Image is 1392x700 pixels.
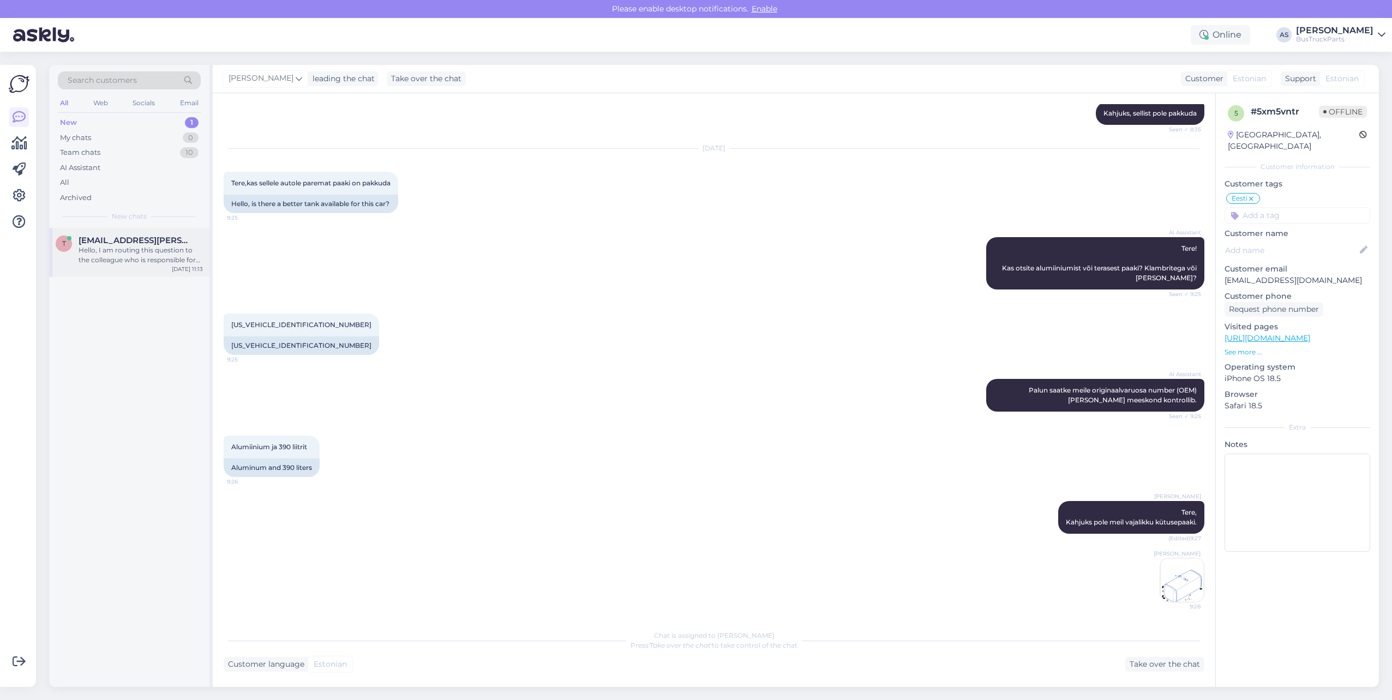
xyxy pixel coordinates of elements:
[112,212,147,221] span: New chats
[231,179,391,187] span: Tere,kas sellele autole paremat paaki on pakkuda
[1251,105,1319,118] div: # 5xm5vntr
[1228,129,1359,152] div: [GEOGRAPHIC_DATA], [GEOGRAPHIC_DATA]
[60,147,100,158] div: Team chats
[1160,412,1201,420] span: Seen ✓ 9:25
[314,659,347,670] span: Estonian
[224,458,320,477] div: Aluminum and 390 liters
[231,443,307,451] span: Alumiinium ja 390 liitrit
[1225,400,1370,412] p: Safari 18.5
[227,478,268,486] span: 9:26
[60,162,100,173] div: AI Assistant
[224,659,304,670] div: Customer language
[178,96,201,110] div: Email
[1160,558,1204,602] img: Attachment
[649,641,712,649] i: 'Take over the chat'
[60,132,91,143] div: My chats
[229,73,293,85] span: [PERSON_NAME]
[185,117,199,128] div: 1
[1125,657,1204,672] div: Take over the chat
[1225,439,1370,450] p: Notes
[62,239,66,248] span: t
[1225,207,1370,224] input: Add a tag
[308,73,375,85] div: leading the chat
[60,177,69,188] div: All
[1225,361,1370,373] p: Operating system
[227,355,268,364] span: 9:25
[130,96,157,110] div: Socials
[1191,25,1250,45] div: Online
[1296,26,1373,35] div: [PERSON_NAME]
[58,96,70,110] div: All
[1296,35,1373,44] div: BusTruckParts
[79,245,203,265] div: Hello, I am routing this question to the colleague who is responsible for this topic. The reply m...
[1225,275,1370,286] p: [EMAIL_ADDRESS][DOMAIN_NAME]
[1319,106,1367,118] span: Offline
[654,631,775,639] span: Chat is assigned to [PERSON_NAME]
[1029,386,1198,404] span: Palun saatke meile originaalvaruosa number (OEM) [PERSON_NAME] meeskond kontrollib.
[1225,373,1370,384] p: iPhone OS 18.5
[60,117,77,128] div: New
[1160,290,1201,298] span: Seen ✓ 9:25
[231,321,371,329] span: [US_VEHICLE_IDENTIFICATION_NUMBER]
[1160,228,1201,237] span: AI Assistant
[1160,370,1201,378] span: AI Assistant
[1325,73,1359,85] span: Estonian
[224,143,1204,153] div: [DATE]
[1225,302,1323,317] div: Request phone number
[1225,389,1370,400] p: Browser
[1160,534,1201,542] span: (Edited) 9:27
[1154,492,1201,500] span: [PERSON_NAME]
[1154,550,1201,558] span: [PERSON_NAME]
[1234,109,1238,117] span: 5
[1233,73,1266,85] span: Estonian
[79,236,192,245] span: thorsten.prange@web.de
[387,71,466,86] div: Take over the chat
[1232,195,1247,202] span: Eesti
[1225,333,1310,343] a: [URL][DOMAIN_NAME]
[1296,26,1385,44] a: [PERSON_NAME]BusTruckParts
[1181,73,1223,85] div: Customer
[91,96,110,110] div: Web
[60,192,92,203] div: Archived
[1225,291,1370,302] p: Customer phone
[631,641,797,649] span: Press to take control of the chat
[227,214,268,222] span: 9:25
[224,195,398,213] div: Hello, is there a better tank available for this car?
[1160,602,1201,611] span: 9:28
[1281,73,1316,85] div: Support
[172,265,203,273] div: [DATE] 11:13
[183,132,199,143] div: 0
[1225,423,1370,432] div: Extra
[1225,244,1358,256] input: Add name
[224,336,379,355] div: [US_VEHICLE_IDENTIFICATION_NUMBER]
[748,4,781,14] span: Enable
[180,147,199,158] div: 10
[1225,321,1370,333] p: Visited pages
[1225,162,1370,172] div: Customer information
[68,75,137,86] span: Search customers
[1225,347,1370,357] p: See more ...
[1103,109,1197,117] span: Kahjuks, sellist pole pakkuda
[1225,228,1370,239] p: Customer name
[1160,125,1201,134] span: Seen ✓ 8:35
[1276,27,1292,43] div: AS
[1225,178,1370,190] p: Customer tags
[1225,263,1370,275] p: Customer email
[9,74,29,94] img: Askly Logo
